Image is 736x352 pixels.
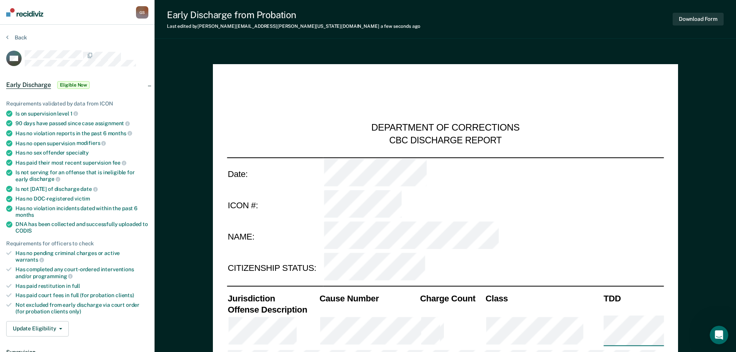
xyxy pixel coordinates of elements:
span: date [80,186,97,192]
button: Download Form [673,13,724,26]
span: 1 [70,111,78,117]
span: CODIS [15,228,32,234]
div: Has paid court fees in full (for probation [15,292,148,299]
div: CBC DISCHARGE REPORT [389,134,501,146]
div: Requirements validated by data from ICON [6,100,148,107]
th: TDD [603,292,664,304]
span: discharge [29,176,60,182]
th: Class [484,292,602,304]
td: CITIZENSHIP STATUS: [227,253,323,284]
span: warrants [15,257,44,263]
span: months [15,212,34,218]
span: assignment [95,120,130,126]
div: Has no DOC-registered [15,196,148,202]
td: Date: [227,157,323,189]
span: full [72,283,80,289]
td: ICON #: [227,189,323,221]
div: G S [136,6,148,19]
button: GS [136,6,148,19]
div: Last edited by [PERSON_NAME][EMAIL_ADDRESS][PERSON_NAME][US_STATE][DOMAIN_NAME] [167,24,420,29]
span: a few seconds ago [381,24,420,29]
span: fee [112,160,126,166]
span: clients) [116,292,134,298]
div: Not excluded from early discharge via court order (for probation clients [15,302,148,315]
span: modifiers [76,140,106,146]
div: Is not serving for an offense that is ineligible for early [15,169,148,182]
div: Has no pending criminal charges or active [15,250,148,263]
th: Charge Count [419,292,485,304]
button: Back [6,34,27,41]
div: Has paid their most recent supervision [15,159,148,166]
span: only) [69,308,81,315]
div: Is on supervision level [15,110,148,117]
div: Early Discharge from Probation [167,9,420,20]
div: Has no open supervision [15,140,148,147]
div: Has no violation reports in the past 6 [15,130,148,137]
button: Update Eligibility [6,321,69,337]
iframe: Intercom live chat [710,326,728,344]
span: victim [75,196,90,202]
div: Requirements for officers to check [6,240,148,247]
div: Has paid restitution in [15,283,148,289]
td: NAME: [227,221,323,253]
div: 90 days have passed since case [15,120,148,127]
th: Offense Description [227,304,319,315]
th: Jurisdiction [227,292,319,304]
div: DNA has been collected and successfully uploaded to [15,221,148,234]
span: programming [33,273,73,279]
span: months [108,130,132,136]
span: specialty [66,150,89,156]
div: Has completed any court-ordered interventions and/or [15,266,148,279]
img: Recidiviz [6,8,43,17]
div: DEPARTMENT OF CORRECTIONS [371,122,520,134]
span: Early Discharge [6,81,51,89]
div: Is not [DATE] of discharge [15,185,148,192]
span: Eligible Now [57,81,90,89]
th: Cause Number [318,292,419,304]
div: Has no violation incidents dated within the past 6 [15,205,148,218]
div: Has no sex offender [15,150,148,156]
